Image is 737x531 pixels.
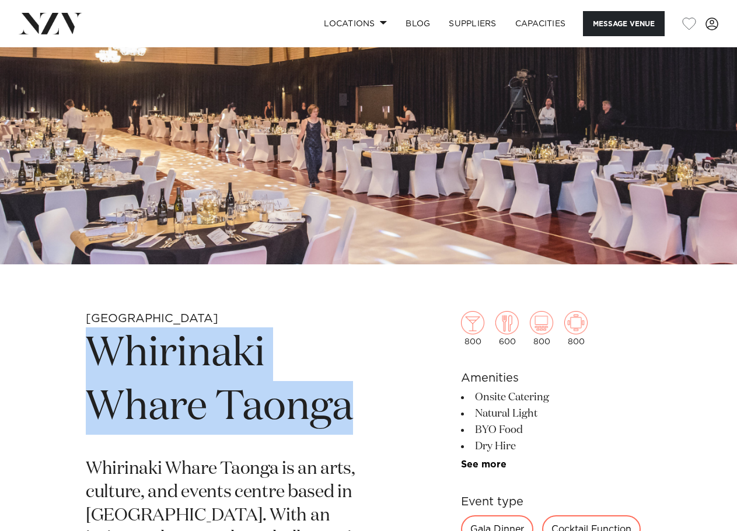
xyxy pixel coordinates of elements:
div: 800 [461,311,484,346]
div: 600 [495,311,519,346]
li: BYO Food [461,422,651,438]
h6: Amenities [461,369,651,387]
h1: Whirinaki Whare Taonga [86,327,378,435]
img: meeting.png [564,311,588,334]
h6: Event type [461,493,651,511]
img: dining.png [495,311,519,334]
li: Dry Hire [461,438,651,455]
img: theatre.png [530,311,553,334]
a: SUPPLIERS [439,11,505,36]
a: BLOG [396,11,439,36]
small: [GEOGRAPHIC_DATA] [86,313,218,324]
a: Locations [315,11,396,36]
div: 800 [530,311,553,346]
img: cocktail.png [461,311,484,334]
div: 800 [564,311,588,346]
a: Capacities [506,11,575,36]
li: Natural Light [461,406,651,422]
li: Onsite Catering [461,389,651,406]
button: Message Venue [583,11,665,36]
img: nzv-logo.png [19,13,82,34]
